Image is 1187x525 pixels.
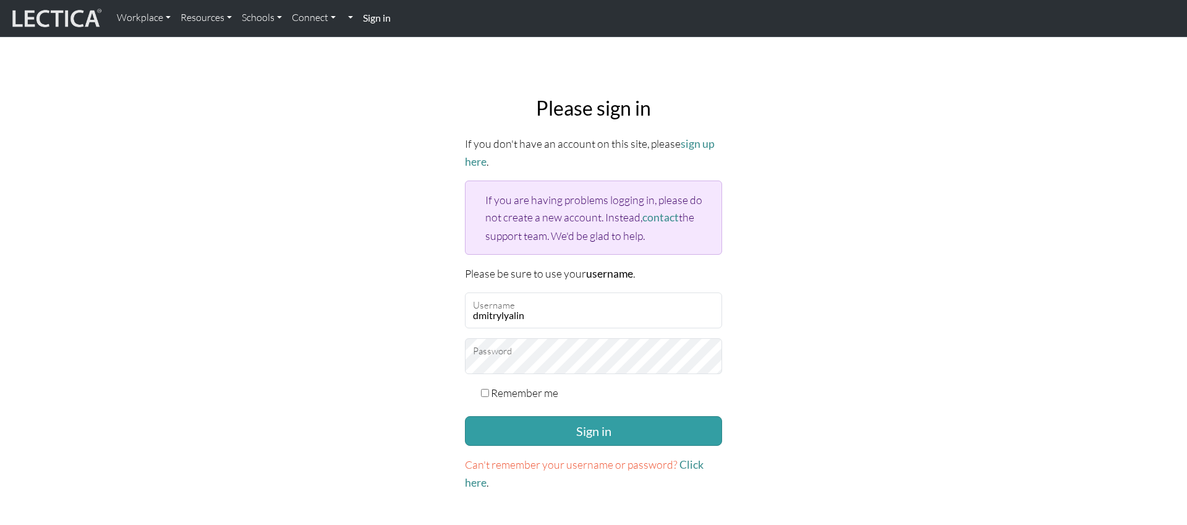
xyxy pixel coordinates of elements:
[465,135,722,171] p: If you don't have an account on this site, please .
[465,265,722,283] p: Please be sure to use your .
[465,416,722,446] button: Sign in
[586,267,633,280] strong: username
[9,7,102,30] img: lecticalive
[237,5,287,31] a: Schools
[465,456,722,492] p: .
[358,5,396,32] a: Sign in
[465,292,722,328] input: Username
[465,181,722,254] div: If you are having problems logging in, please do not create a new account. Instead, the support t...
[465,96,722,120] h2: Please sign in
[363,12,391,23] strong: Sign in
[642,211,679,224] a: contact
[287,5,341,31] a: Connect
[176,5,237,31] a: Resources
[465,458,678,471] span: Can't remember your username or password?
[491,384,558,401] label: Remember me
[112,5,176,31] a: Workplace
